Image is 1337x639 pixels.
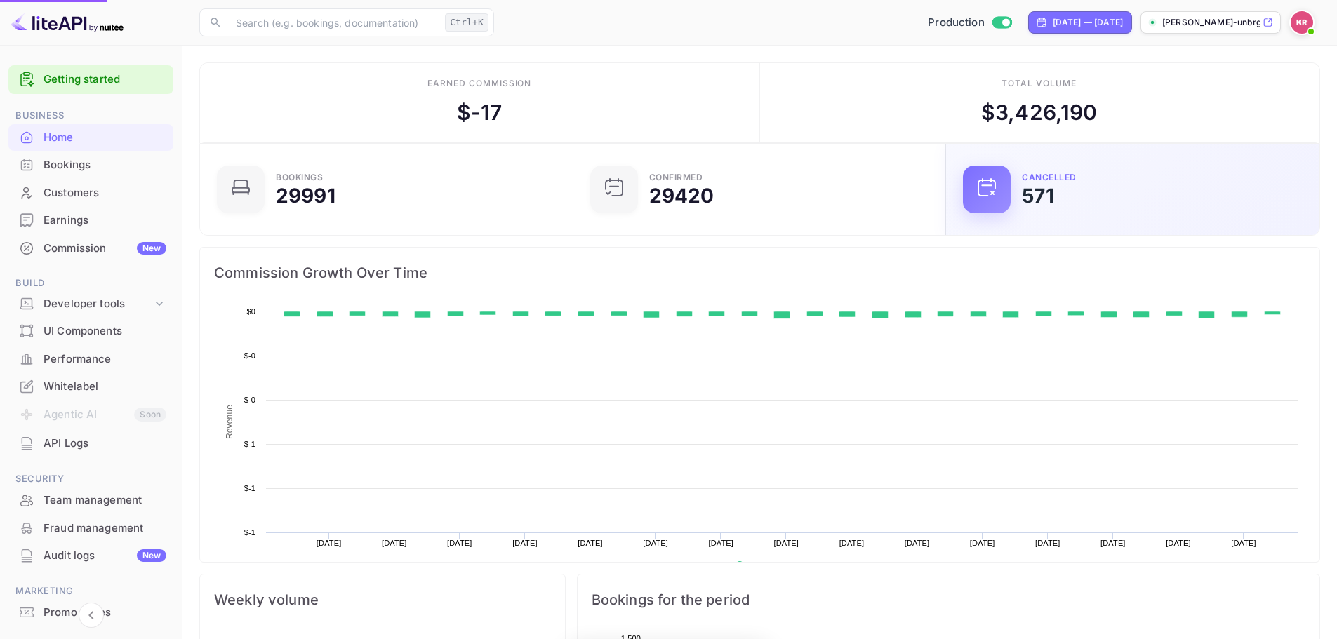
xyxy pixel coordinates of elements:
[79,603,104,628] button: Collapse navigation
[8,487,173,514] div: Team management
[227,8,439,36] input: Search (e.g. bookings, documentation)
[244,528,255,537] text: $-1
[839,539,865,547] text: [DATE]
[214,262,1305,284] span: Commission Growth Over Time
[137,242,166,255] div: New
[8,124,173,152] div: Home
[244,396,255,404] text: $-0
[8,471,173,487] span: Security
[1291,11,1313,34] img: Kobus Roux
[276,173,323,182] div: Bookings
[8,373,173,401] div: Whitelabel
[8,207,173,234] div: Earnings
[8,346,173,373] div: Performance
[8,542,173,570] div: Audit logsNew
[276,186,335,206] div: 29991
[44,213,166,229] div: Earnings
[44,72,166,88] a: Getting started
[8,124,173,150] a: Home
[8,235,173,261] a: CommissionNew
[592,588,1305,611] span: Bookings for the period
[44,130,166,146] div: Home
[225,405,234,439] text: Revenue
[749,561,785,571] text: Revenue
[8,152,173,177] a: Bookings
[578,539,603,547] text: [DATE]
[44,323,166,339] div: UI Components
[44,520,166,537] div: Fraud management
[1166,539,1191,547] text: [DATE]
[774,539,799,547] text: [DATE]
[44,548,166,564] div: Audit logs
[244,484,255,492] text: $-1
[1100,539,1126,547] text: [DATE]
[244,351,255,360] text: $-0
[649,173,703,182] div: Confirmed
[8,318,173,344] a: UI Components
[246,307,255,316] text: $0
[44,185,166,201] div: Customers
[11,11,124,34] img: LiteAPI logo
[928,15,985,31] span: Production
[8,65,173,94] div: Getting started
[8,318,173,345] div: UI Components
[1002,77,1077,90] div: Total volume
[1162,16,1260,29] p: [PERSON_NAME]-unbrg.[PERSON_NAME]...
[8,599,173,625] a: Promo codes
[8,235,173,262] div: CommissionNew
[649,186,714,206] div: 29420
[8,487,173,513] a: Team management
[905,539,930,547] text: [DATE]
[708,539,733,547] text: [DATE]
[8,373,173,399] a: Whitelabel
[137,549,166,562] div: New
[8,515,173,541] a: Fraud management
[8,599,173,626] div: Promo codes
[8,542,173,568] a: Audit logsNew
[44,605,166,621] div: Promo codes
[244,440,255,448] text: $-1
[8,180,173,206] a: Customers
[1231,539,1256,547] text: [DATE]
[44,241,166,257] div: Commission
[1035,539,1060,547] text: [DATE]
[8,108,173,123] span: Business
[512,539,538,547] text: [DATE]
[8,584,173,599] span: Marketing
[8,276,173,291] span: Build
[214,588,551,611] span: Weekly volume
[8,180,173,207] div: Customers
[8,515,173,542] div: Fraud management
[1022,186,1053,206] div: 571
[8,292,173,316] div: Developer tools
[44,157,166,173] div: Bookings
[427,77,531,90] div: Earned commission
[44,351,166,368] div: Performance
[1053,16,1123,29] div: [DATE] — [DATE]
[382,539,407,547] text: [DATE]
[445,13,488,32] div: Ctrl+K
[643,539,668,547] text: [DATE]
[44,379,166,395] div: Whitelabel
[44,436,166,452] div: API Logs
[44,492,166,509] div: Team management
[8,346,173,372] a: Performance
[8,207,173,233] a: Earnings
[457,97,503,128] div: $ -17
[981,97,1098,128] div: $ 3,426,190
[44,296,152,312] div: Developer tools
[447,539,472,547] text: [DATE]
[8,430,173,456] a: API Logs
[8,430,173,457] div: API Logs
[922,15,1017,31] div: Switch to Sandbox mode
[1022,173,1077,182] div: CANCELLED
[8,152,173,179] div: Bookings
[317,539,342,547] text: [DATE]
[970,539,995,547] text: [DATE]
